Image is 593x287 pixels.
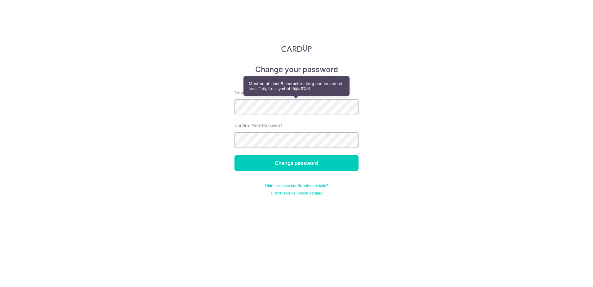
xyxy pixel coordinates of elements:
[234,65,359,75] h5: Change your password
[244,76,349,96] div: Must be at least 8 characters long and include at least 1 digit or symbol (!@#$%^)
[234,89,265,96] label: New password
[281,45,312,52] img: CardUp Logo
[234,155,359,171] input: Change password
[271,191,323,196] a: Didn't receive unlock details?
[234,122,282,129] label: Confirm New Password
[265,183,328,188] a: Didn't receive confirmation details?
